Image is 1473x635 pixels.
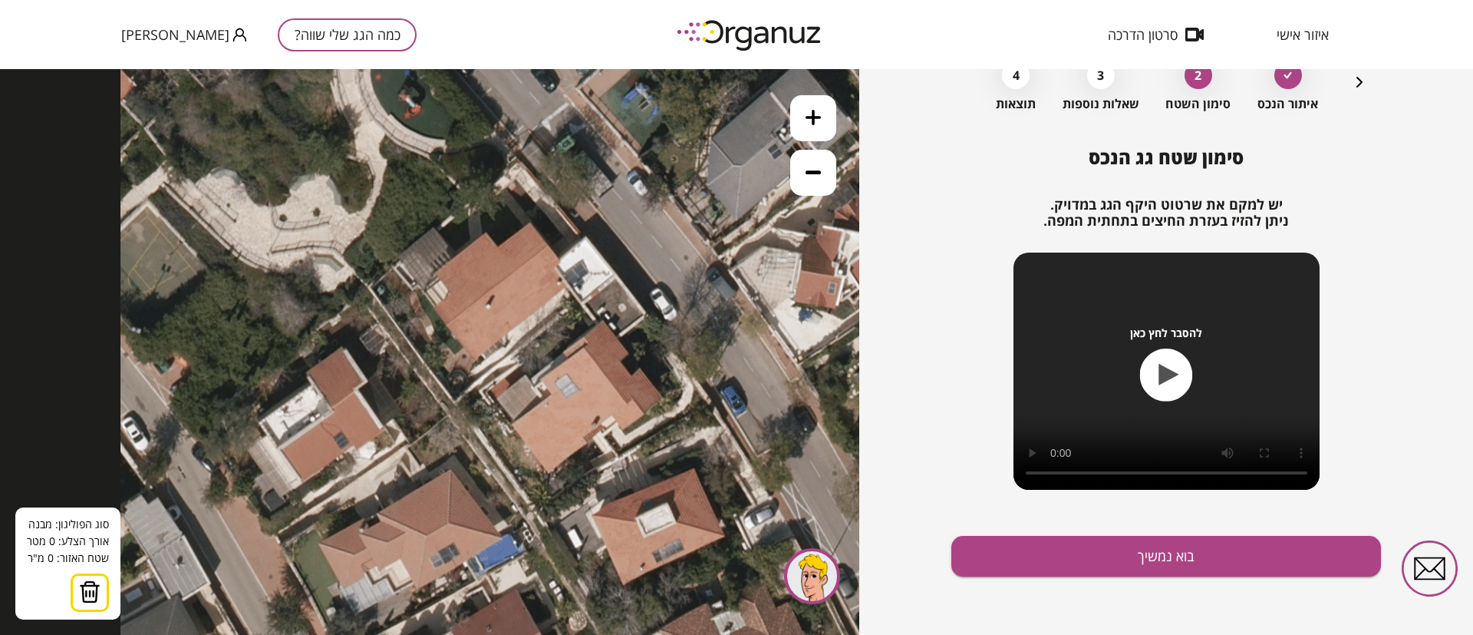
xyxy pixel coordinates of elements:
span: שטח האזור: [57,481,109,496]
button: כמה הגג שלי שווה? [278,18,417,51]
span: איזור אישי [1277,27,1329,42]
button: [PERSON_NAME] [121,25,247,45]
span: [PERSON_NAME] [121,27,229,42]
span: מ"ּר [28,481,44,496]
img: logo [666,14,835,56]
span: אורך הצלע: [58,465,109,479]
span: סימון השטח [1165,97,1231,111]
span: סוג הפוליגון: [55,448,109,462]
div: 4 [1002,61,1030,89]
div: 3 [1087,61,1115,89]
span: סרטון הדרכה [1108,27,1178,42]
span: איתור הנכס [1257,97,1318,111]
button: בוא נמשיך [951,536,1381,577]
span: להסבר לחץ כאן [1130,326,1202,339]
img: trash.svg [79,511,101,534]
div: 2 [1185,61,1212,89]
span: 0 [49,465,55,479]
h2: יש למקם את שרטוט היקף הגג במדויק. ניתן להזיז בעזרת החיצים בתחתית המפה. [951,197,1381,230]
span: שאלות נוספות [1063,97,1139,111]
span: מטר [27,465,46,479]
span: 0 [48,481,54,496]
button: איזור אישי [1254,27,1352,42]
span: תוצאות [996,97,1036,111]
span: סימון שטח גג הנכס [1089,144,1244,170]
button: סרטון הדרכה [1085,27,1227,42]
span: מבנה [28,448,52,462]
